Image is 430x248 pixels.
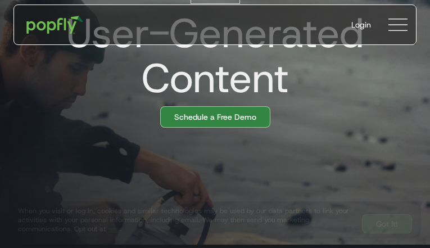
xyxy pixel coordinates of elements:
[106,224,120,233] a: here
[362,214,412,233] a: Got It!
[342,10,380,39] a: Login
[351,19,371,30] div: Login
[18,206,353,233] div: When you visit or log in, cookies and similar technologies may be used by our data partners to li...
[4,11,417,101] h1: User-Generated Content
[160,106,270,128] a: Schedule a Free Demo
[19,8,91,42] a: home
